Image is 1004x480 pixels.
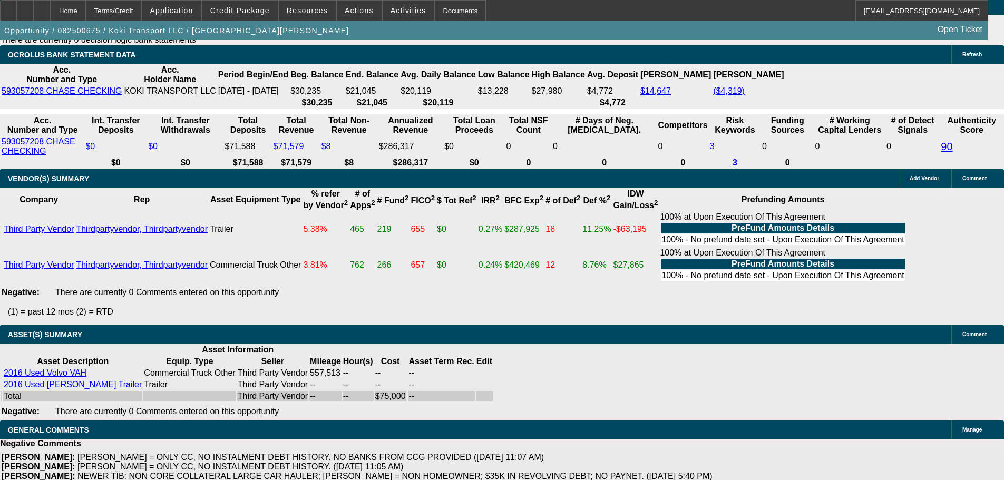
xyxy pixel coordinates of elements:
th: $0 [148,158,223,168]
td: $287,925 [504,212,544,247]
a: 593057208 CHASE CHECKING [2,86,122,95]
th: Total Loan Proceeds [444,115,504,135]
div: 100% at Upon Execution Of This Agreement [660,248,905,282]
th: $0 [444,158,504,168]
th: Period Begin/End [218,65,289,85]
span: There are currently 0 Comments entered on this opportunity [55,288,279,297]
b: Asset Term Rec. [409,357,474,366]
th: End. Balance [345,65,399,85]
a: ($4,319) [713,86,745,95]
td: 0 [506,136,552,156]
td: $21,045 [345,86,399,96]
td: 0.27% [478,212,503,247]
b: # of Apps [350,189,375,210]
td: 266 [377,248,410,282]
td: -- [343,379,374,390]
td: -- [343,391,374,401]
td: 3.81% [303,248,348,282]
td: -- [375,379,406,390]
td: Commercial Truck Other [143,368,236,378]
th: Sum of the Total NSF Count and Total Overdraft Fee Count from Ocrolus [506,115,552,135]
a: Thirdpartyvendor, Thirdpartyvendor [76,260,208,269]
span: Comment [962,175,987,181]
td: 18 [545,212,581,247]
th: Int. Transfer Withdrawals [148,115,223,135]
th: 0 [762,158,813,168]
a: 3 [710,142,715,151]
button: Application [142,1,201,21]
div: $286,317 [379,142,442,151]
th: $4,772 [587,97,639,108]
td: 0 [552,136,656,156]
td: -- [408,368,475,378]
td: 219 [377,212,410,247]
b: Rep [134,195,150,204]
td: 0 [658,136,708,156]
th: [PERSON_NAME] [713,65,784,85]
span: 0 [815,142,820,151]
b: $ Tot Ref [437,196,476,205]
span: [PERSON_NAME] = ONLY CC, NO INSTALMENT DEBT HISTORY. ([DATE] 11:05 AM) [77,462,403,471]
th: Edit [476,356,493,367]
td: -- [408,391,475,401]
th: Total Non-Revenue [321,115,377,135]
span: VENDOR(S) SUMMARY [8,174,89,183]
sup: 2 [540,194,543,202]
td: -- [343,368,374,378]
b: Def % [583,196,611,205]
a: $0 [85,142,95,151]
b: # Fund [377,196,409,205]
th: Acc. Number and Type [1,115,84,135]
a: Third Party Vendor [4,224,74,233]
th: $20,119 [400,97,476,108]
a: $8 [321,142,331,151]
td: 100% - No prefund date set - Upon Execution Of This Agreement [661,234,904,245]
b: PreFund Amounts Details [732,259,834,268]
th: Asset Term Recommendation [408,356,475,367]
span: Activities [391,6,426,15]
b: Prefunding Amounts [742,195,825,204]
th: Avg. Daily Balance [400,65,476,85]
sup: 2 [607,194,610,202]
a: 2016 Used [PERSON_NAME] Trailer [4,380,142,389]
th: Low Balance [477,65,530,85]
th: Beg. Balance [290,65,344,85]
td: Third Party Vendor [237,368,308,378]
td: 11.25% [582,212,611,247]
td: -- [309,391,342,401]
b: Company [20,195,58,204]
th: Funding Sources [762,115,813,135]
td: 557,513 [309,368,342,378]
th: # of Detect Signals [886,115,939,135]
a: Open Ticket [933,21,987,38]
td: 100% - No prefund date set - Upon Execution Of This Agreement [661,270,904,281]
div: Total [4,391,142,401]
th: Total Revenue [273,115,320,135]
td: $4,772 [587,86,639,96]
sup: 2 [472,194,476,202]
b: Cost [381,357,400,366]
b: % refer by Vendor [303,189,348,210]
td: $20,119 [400,86,476,96]
span: Manage [962,427,982,433]
td: 5.38% [303,212,348,247]
b: Hour(s) [343,357,373,366]
th: [PERSON_NAME] [640,65,711,85]
sup: 2 [405,194,408,202]
th: $8 [321,158,377,168]
th: Int. Transfer Deposits [85,115,147,135]
button: Activities [383,1,434,21]
sup: 2 [496,194,500,202]
th: 0 [552,158,656,168]
span: Credit Package [210,6,270,15]
sup: 2 [577,194,580,202]
th: $0 [85,158,147,168]
td: $0 [436,212,477,247]
td: Third Party Vendor [237,391,308,401]
td: $13,228 [477,86,530,96]
button: Credit Package [202,1,278,21]
span: Add Vendor [910,175,939,181]
th: Total Deposits [225,115,272,135]
td: KOKI TRANSPORT LLC [124,86,217,96]
td: $27,865 [613,248,659,282]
